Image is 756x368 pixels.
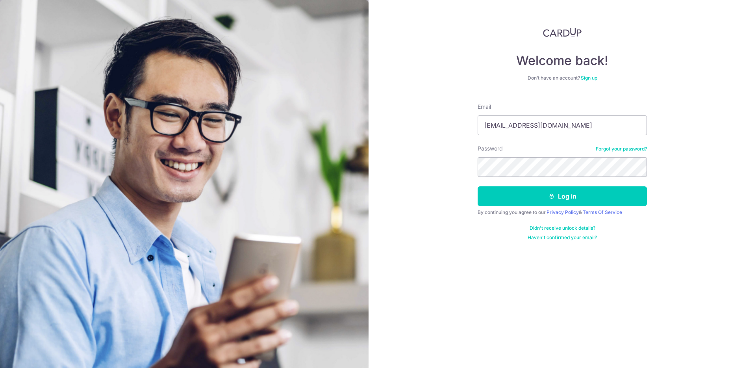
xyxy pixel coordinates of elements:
[547,209,579,215] a: Privacy Policy
[583,209,622,215] a: Terms Of Service
[530,225,595,231] a: Didn't receive unlock details?
[478,186,647,206] button: Log in
[528,234,597,241] a: Haven't confirmed your email?
[478,75,647,81] div: Don’t have an account?
[478,103,491,111] label: Email
[581,75,597,81] a: Sign up
[478,209,647,216] div: By continuing you agree to our &
[543,28,582,37] img: CardUp Logo
[478,145,503,152] label: Password
[596,146,647,152] a: Forgot your password?
[478,115,647,135] input: Enter your Email
[478,53,647,69] h4: Welcome back!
